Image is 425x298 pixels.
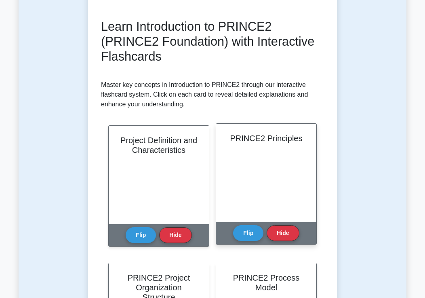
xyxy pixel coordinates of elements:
[159,227,191,243] button: Hide
[101,80,324,109] p: Master key concepts in Introduction to PRINCE2 through our interactive flashcard system. Click on...
[101,19,324,63] h2: Learn Introduction to PRINCE2 (PRINCE2 Foundation) with Interactive Flashcards
[267,225,299,241] button: Hide
[233,225,263,241] button: Flip
[118,135,199,155] h2: Project Definition and Characteristics
[226,273,307,292] h2: PRINCE2 Process Model
[226,133,307,143] h2: PRINCE2 Principles
[126,227,156,243] button: Flip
